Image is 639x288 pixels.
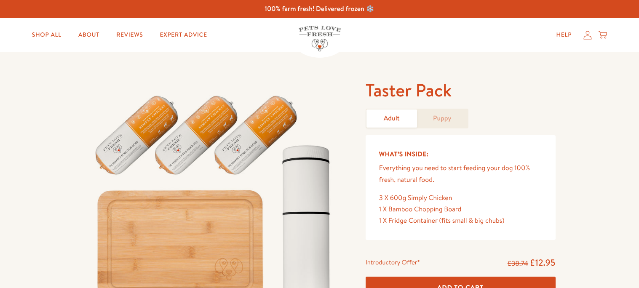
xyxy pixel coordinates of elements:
a: Adult [366,109,417,128]
a: About [72,27,106,43]
span: £12.95 [530,256,556,269]
a: Puppy [417,109,468,128]
a: Expert Advice [153,27,214,43]
span: 1 X Bamboo Chopping Board [379,205,462,214]
div: 3 X 600g Simply Chicken [379,192,542,204]
div: Introductory Offer* [366,257,420,269]
a: Help [549,27,578,43]
h1: Taster Pack [366,79,556,102]
img: Pets Love Fresh [299,26,341,51]
h5: What’s Inside: [379,149,542,160]
div: 1 X Fridge Container (fits small & big chubs) [379,215,542,227]
a: Reviews [110,27,150,43]
s: £38.74 [508,259,528,268]
a: Shop All [25,27,68,43]
p: Everything you need to start feeding your dog 100% fresh, natural food. [379,163,542,185]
